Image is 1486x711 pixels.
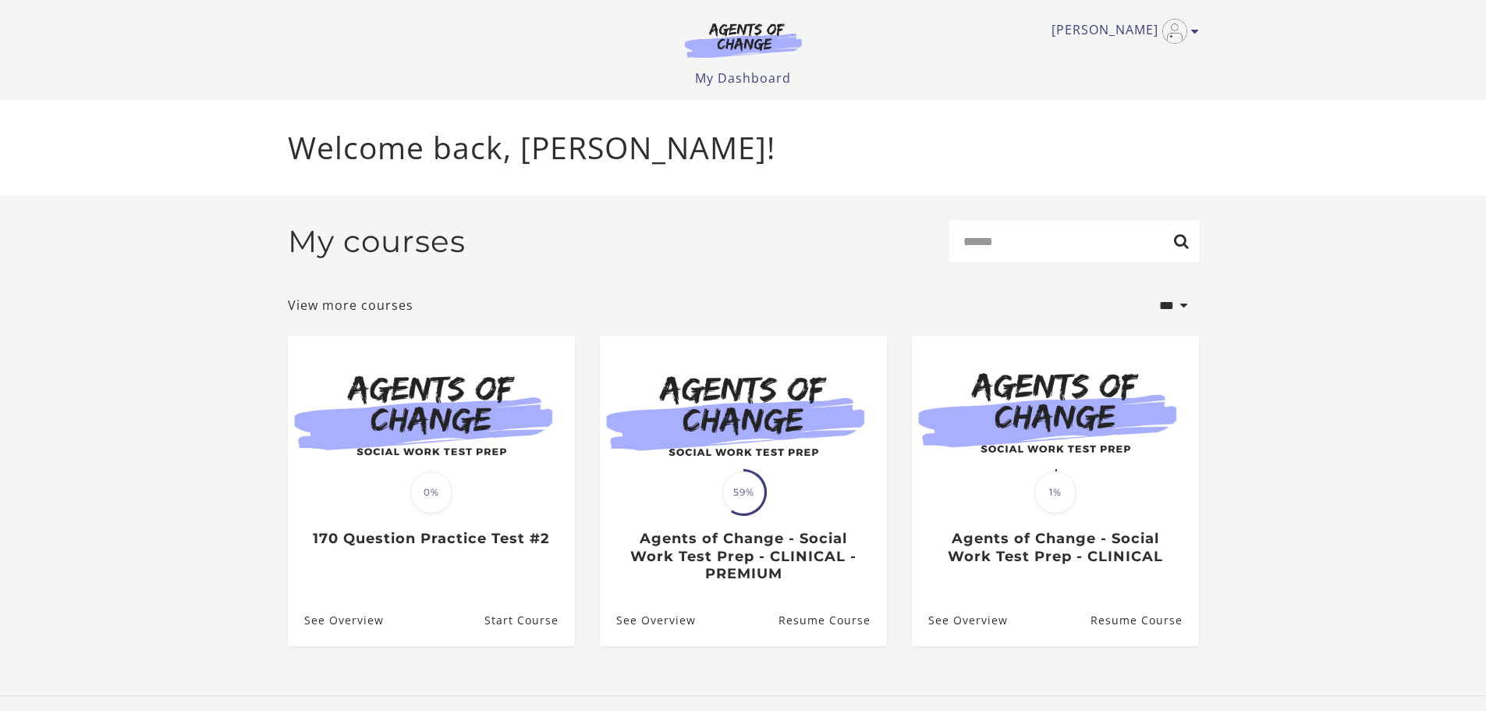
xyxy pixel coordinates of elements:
a: 170 Question Practice Test #2: See Overview [288,595,384,645]
span: 0% [410,471,452,514]
h3: Agents of Change - Social Work Test Prep - CLINICAL - PREMIUM [616,530,870,583]
span: 59% [722,471,764,514]
a: Toggle menu [1052,19,1191,44]
a: Agents of Change - Social Work Test Prep - CLINICAL: See Overview [912,595,1008,645]
a: My Dashboard [695,69,791,87]
h3: 170 Question Practice Test #2 [304,530,558,548]
a: Agents of Change - Social Work Test Prep - CLINICAL - PREMIUM: See Overview [600,595,696,645]
a: Agents of Change - Social Work Test Prep - CLINICAL: Resume Course [1090,595,1198,645]
a: 170 Question Practice Test #2: Resume Course [484,595,574,645]
span: 1% [1034,471,1076,514]
a: Agents of Change - Social Work Test Prep - CLINICAL - PREMIUM: Resume Course [778,595,886,645]
p: Welcome back, [PERSON_NAME]! [288,125,1199,171]
a: View more courses [288,296,413,315]
h3: Agents of Change - Social Work Test Prep - CLINICAL [928,530,1182,565]
h2: My courses [288,223,466,260]
img: Agents of Change Logo [669,22,818,58]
